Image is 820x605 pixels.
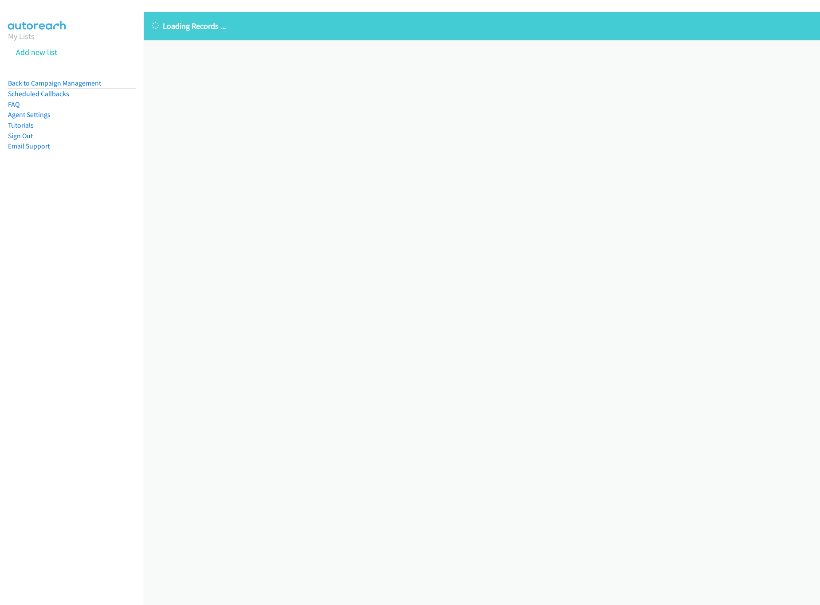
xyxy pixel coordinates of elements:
a: Back to Campaign Management [8,79,101,87]
p: Loading Records ... [152,20,812,32]
a: Agent Settings [8,110,51,119]
a: Tutorials [8,121,34,129]
a: FAQ [8,100,20,109]
a: Add new list [16,47,57,57]
a: Scheduled Callbacks [8,90,69,98]
a: Email Support [8,142,50,150]
a: My Lists [8,31,35,41]
a: Sign Out [8,132,33,140]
